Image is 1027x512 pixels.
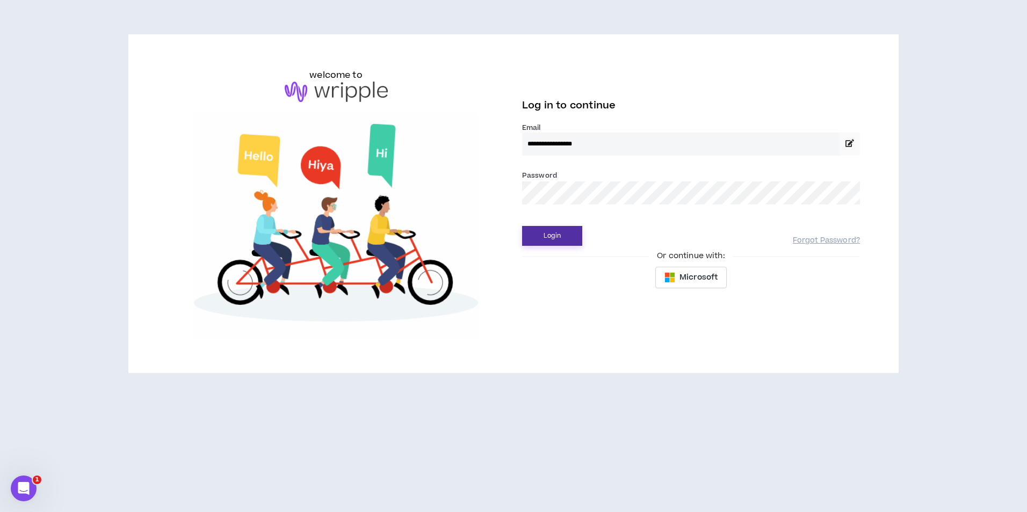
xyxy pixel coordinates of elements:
h6: welcome to [309,69,363,82]
img: logo-brand.png [285,82,388,102]
a: Forgot Password? [793,236,860,246]
label: Email [522,123,860,133]
label: Password [522,171,557,180]
iframe: Intercom live chat [11,476,37,501]
span: Log in to continue [522,99,616,112]
button: Microsoft [655,267,727,288]
span: Or continue with: [649,250,732,262]
img: Welcome to Wripple [167,113,505,339]
span: 1 [33,476,41,484]
button: Login [522,226,582,246]
span: Microsoft [679,272,718,283]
